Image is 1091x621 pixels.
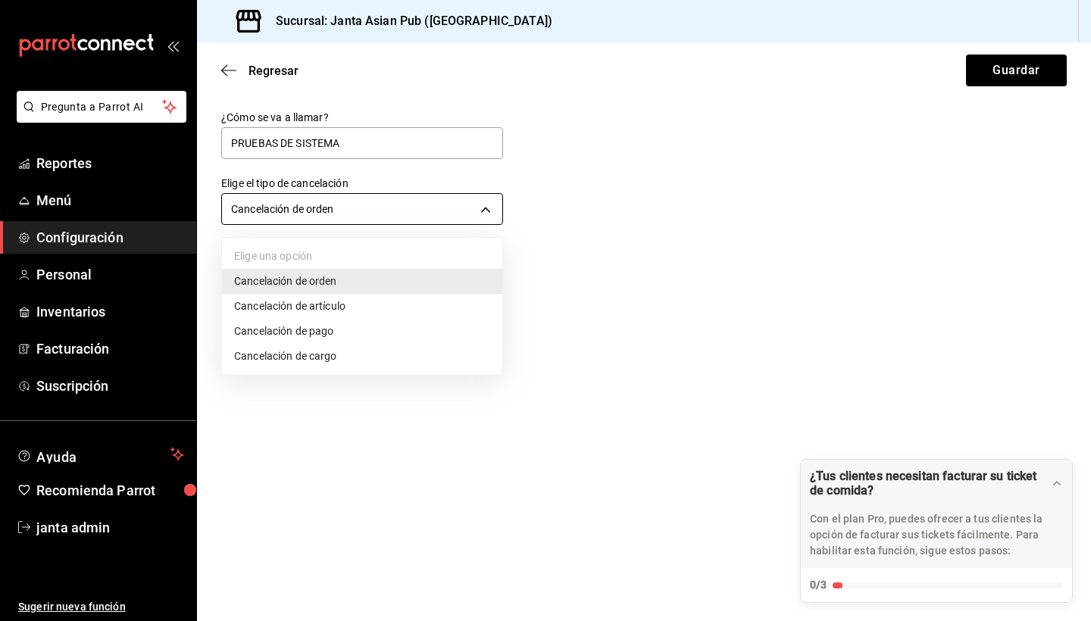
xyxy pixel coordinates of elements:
div: ¿Tus clientes necesitan facturar su ticket de comida? [800,459,1073,603]
li: Cancelación de cargo [222,344,502,369]
div: 0/3 [810,577,827,593]
li: Cancelación de pago [222,319,502,344]
li: Cancelación de orden [222,269,502,294]
li: Cancelación de artículo [222,294,502,319]
div: Drag to move checklist [801,460,1072,568]
button: Expand Checklist [801,460,1072,602]
p: Con el plan Pro, puedes ofrecer a tus clientes la opción de facturar sus tickets fácilmente. Para... [810,511,1063,559]
div: ¿Tus clientes necesitan facturar su ticket de comida? [810,469,1051,498]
